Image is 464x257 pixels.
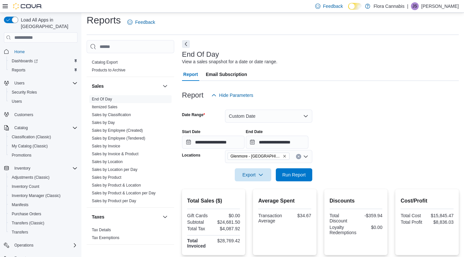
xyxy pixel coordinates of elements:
div: $0.00 [215,213,240,218]
div: Products [87,58,174,77]
label: Date Range [182,112,205,117]
div: $8,836.03 [429,219,454,225]
strong: Total Invoiced [187,238,206,249]
a: Inventory Count [9,183,42,190]
span: Classification (Classic) [12,134,51,140]
span: Home [12,47,77,55]
span: Manifests [12,202,28,207]
p: [PERSON_NAME] [421,2,459,10]
div: Subtotal [187,219,212,225]
h2: Discounts [330,197,383,205]
div: Total Cost [401,213,426,218]
span: Inventory Count [12,184,39,189]
div: $28,769.42 [215,238,240,243]
span: Transfers (Classic) [12,220,44,226]
a: Sales by Location per Day [92,167,137,172]
span: Glenmore - [GEOGRAPHIC_DATA] - 450374 [231,153,281,159]
button: Clear input [296,154,301,159]
span: Sales by Invoice & Product [92,151,138,157]
button: Home [1,47,80,56]
div: $34.67 [286,213,311,218]
h1: Reports [87,14,121,27]
div: Jordan Schwab [411,2,419,10]
button: Sales [92,83,160,89]
a: Classification (Classic) [9,133,54,141]
button: Classification (Classic) [7,132,80,142]
span: JS [413,2,417,10]
a: Sales by Location [92,159,123,164]
button: Inventory Count [7,182,80,191]
button: Taxes [92,214,160,220]
a: Feedback [125,16,158,29]
a: Sales by Day [92,120,115,125]
button: Operations [12,241,36,249]
span: Transfers (Classic) [9,219,77,227]
a: Sales by Employee (Created) [92,128,143,133]
button: Users [12,79,27,87]
button: Inventory [1,164,80,173]
a: End Of Day [92,97,112,101]
a: Customers [12,111,36,119]
span: Operations [14,243,34,248]
button: Users [7,97,80,106]
button: Taxes [161,213,169,221]
span: Promotions [9,151,77,159]
span: Reports [9,66,77,74]
button: Custom Date [225,110,312,123]
a: Sales by Product [92,175,121,180]
button: Security Roles [7,88,80,97]
img: Cova [13,3,42,9]
h3: End Of Day [182,51,219,58]
span: Reports [12,68,25,73]
span: Customers [12,111,77,119]
div: Gift Cards [187,213,212,218]
span: Load All Apps in [GEOGRAPHIC_DATA] [18,17,77,30]
h2: Average Spent [258,197,311,205]
a: Sales by Product & Location [92,183,141,188]
button: Remove Glenmore - Kelowna - 450374 from selection in this group [283,154,287,158]
span: Inventory Manager (Classic) [12,193,61,198]
a: Purchase Orders [9,210,44,218]
button: Operations [1,241,80,250]
label: Start Date [182,129,201,134]
span: Adjustments (Classic) [9,174,77,181]
button: Sales [161,82,169,90]
span: Sales by Employee (Tendered) [92,136,145,141]
a: My Catalog (Classic) [9,142,50,150]
div: View a sales snapshot for a date or date range. [182,58,277,65]
a: Reports [9,66,28,74]
span: Itemized Sales [92,104,118,110]
span: Sales by Product & Location per Day [92,190,156,196]
span: Transfers [12,230,28,235]
input: Press the down key to open a popover containing a calendar. [182,136,245,149]
div: Transaction Average [258,213,283,223]
h2: Cost/Profit [401,197,454,205]
span: Operations [12,241,77,249]
span: Tax Details [92,227,111,233]
span: Home [14,49,25,54]
a: Sales by Product per Day [92,199,136,203]
span: Customers [14,112,33,117]
button: Transfers [7,228,80,237]
button: Users [1,79,80,88]
button: Transfers (Classic) [7,219,80,228]
button: Catalog [1,123,80,132]
div: Sales [87,95,174,207]
div: Total Tax [187,226,212,231]
a: Inventory Manager (Classic) [9,192,63,200]
a: Tax Exemptions [92,235,120,240]
button: Promotions [7,151,80,160]
div: $0.00 [359,225,382,230]
span: Users [9,98,77,105]
span: Security Roles [9,88,77,96]
span: Export [239,168,267,181]
div: Loyalty Redemptions [330,225,357,235]
button: Open list of options [303,154,308,159]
